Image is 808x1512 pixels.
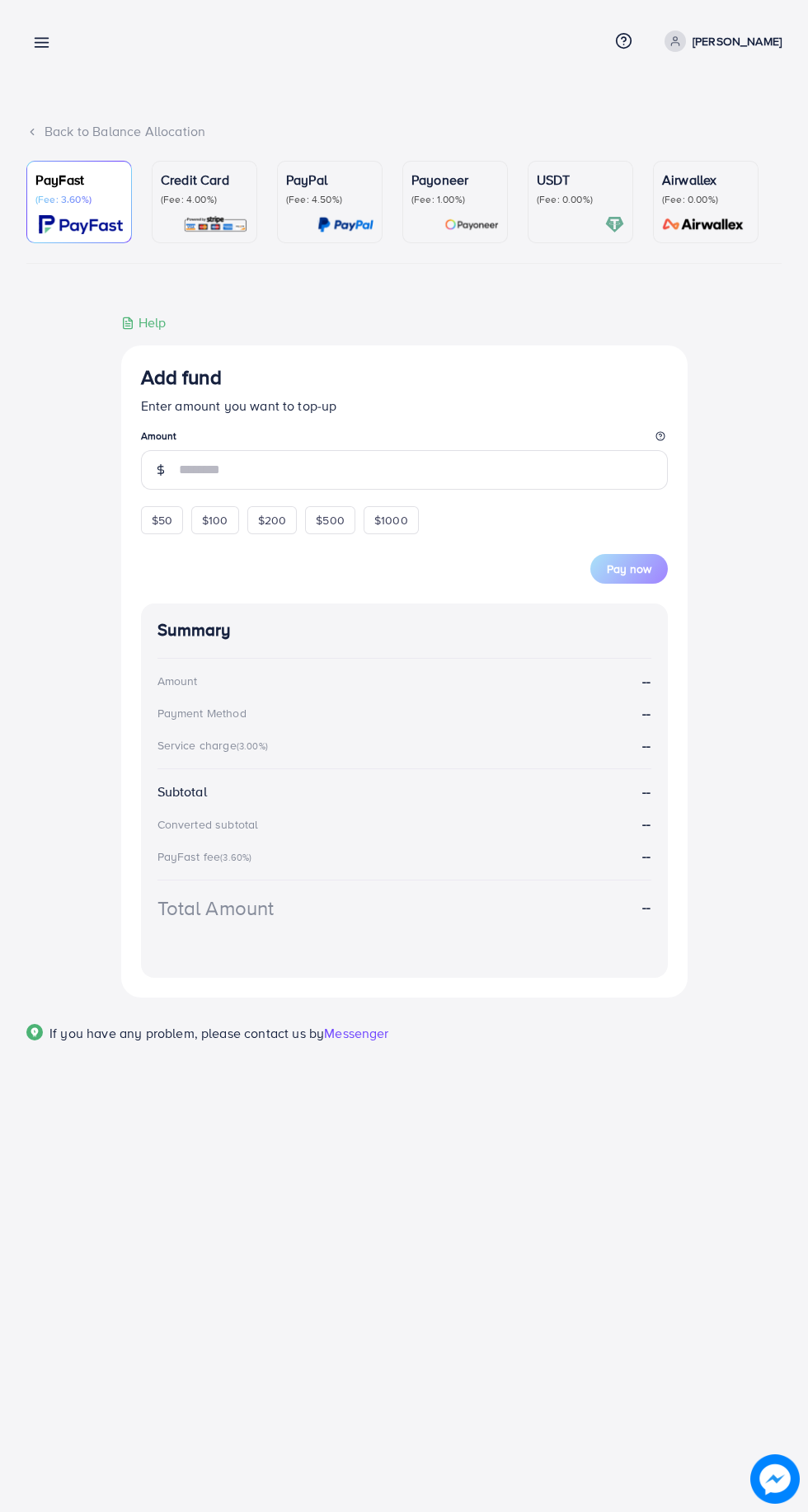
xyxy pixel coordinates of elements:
span: $500 [316,512,345,528]
div: Service charge [157,737,273,754]
p: [PERSON_NAME] [693,31,782,51]
div: Payment Method [157,705,247,721]
p: Credit Card [161,170,248,190]
p: USDT [537,170,624,190]
p: (Fee: 3.60%) [35,193,123,206]
p: Airwallex [662,170,749,190]
strong: -- [642,815,651,833]
span: If you have any problem, please contact us by [49,1024,324,1042]
p: (Fee: 0.00%) [662,193,749,206]
div: Help [121,313,167,332]
span: $200 [258,512,287,528]
span: Pay now [607,561,651,577]
span: $100 [202,512,228,528]
p: (Fee: 1.00%) [411,193,499,206]
strong: -- [642,704,651,723]
div: Total Amount [157,894,275,923]
a: [PERSON_NAME] [658,31,782,52]
span: Messenger [324,1024,388,1042]
strong: -- [642,847,651,865]
small: (3.00%) [237,740,268,753]
strong: -- [642,672,651,691]
div: Converted subtotal [157,816,259,833]
p: (Fee: 4.50%) [286,193,373,206]
h3: Add fund [141,365,222,389]
img: card [317,215,373,234]
p: (Fee: 4.00%) [161,193,248,206]
div: PayFast fee [157,848,257,865]
p: (Fee: 0.00%) [537,193,624,206]
h4: Summary [157,620,651,641]
div: Amount [157,673,198,689]
p: Payoneer [411,170,499,190]
img: card [183,215,248,234]
img: card [39,215,123,234]
img: card [444,215,499,234]
legend: Amount [141,429,668,449]
strong: -- [642,782,651,801]
small: (3.60%) [220,851,251,864]
img: card [605,215,624,234]
p: PayPal [286,170,373,190]
img: image [750,1454,799,1503]
div: Back to Balance Allocation [26,122,782,141]
img: card [657,215,749,234]
p: Enter amount you want to top-up [141,396,668,416]
strong: -- [642,736,651,754]
p: PayFast [35,170,123,190]
strong: -- [642,898,651,917]
div: Subtotal [157,782,207,801]
button: Pay now [590,554,668,584]
img: Popup guide [26,1024,43,1040]
span: $50 [152,512,172,528]
span: $1000 [374,512,408,528]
